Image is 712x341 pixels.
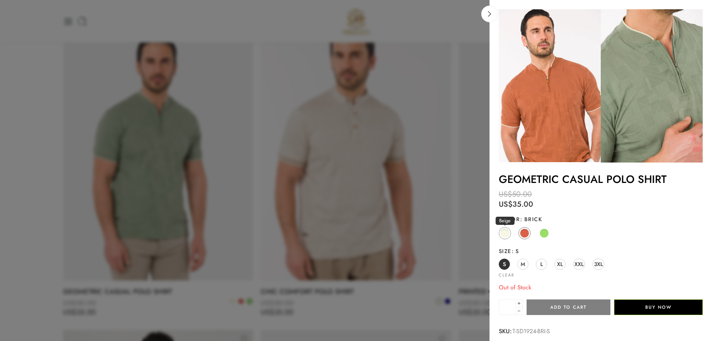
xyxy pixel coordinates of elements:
[573,259,585,270] a: XXL
[614,299,703,315] button: Buy Now
[499,227,511,239] a: Beige
[499,259,510,270] a: S
[495,217,514,225] span: Beige
[499,273,514,277] a: Clear options
[557,259,563,269] span: XL
[499,189,532,200] bdi: 50.00
[554,259,566,270] a: XL
[499,199,512,210] span: US$
[517,259,528,270] a: M
[511,247,519,255] span: S
[540,259,543,269] span: L
[536,259,547,270] a: L
[499,283,703,292] p: Out of Stock
[499,199,533,210] bdi: 35.00
[512,326,550,336] span: T-SD1924-BRI-S
[499,216,703,223] label: Color
[499,299,515,315] input: Product quantity
[499,189,512,200] span: US$
[521,259,525,269] span: M
[499,247,703,255] label: Size
[520,215,542,223] span: Brick
[499,326,512,336] strong: SKU:
[499,171,667,187] a: GEOMETRIC CASUAL POLO SHIRT
[594,259,603,269] span: 3XL
[503,259,506,269] span: S
[574,259,584,269] span: XXL
[593,259,604,270] a: 3XL
[527,299,610,315] button: Add to cart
